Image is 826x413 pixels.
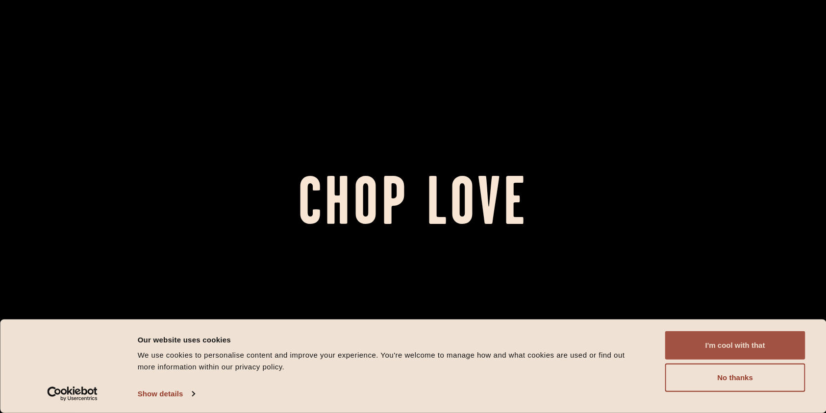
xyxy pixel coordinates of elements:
a: Usercentrics Cookiebot - opens in a new window [29,387,115,401]
button: I'm cool with that [665,331,805,360]
button: No thanks [665,364,805,392]
a: Show details [138,387,195,401]
div: Our website uses cookies [138,334,643,345]
div: We use cookies to personalise content and improve your experience. You're welcome to manage how a... [138,349,643,373]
